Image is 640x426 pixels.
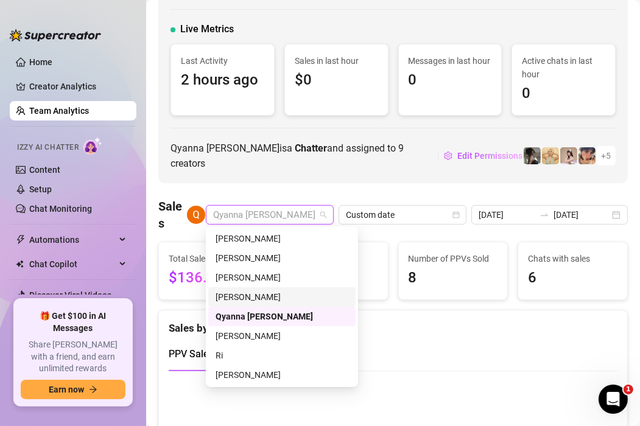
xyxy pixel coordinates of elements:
div: Ri [216,349,348,362]
span: Qyanna [PERSON_NAME] is a and assigned to creators [171,141,433,171]
a: Content [29,165,60,175]
b: Chatter [295,142,327,154]
div: [PERSON_NAME] [216,368,348,382]
span: Live Metrics [180,22,234,37]
span: Chat Copilot [29,254,116,274]
span: Last Activity [181,54,264,68]
span: Total Sales & Tips [169,252,258,265]
button: Earn nowarrow-right [21,380,125,399]
div: Ri [208,346,356,365]
a: Creator Analytics [29,77,127,96]
span: 2 hours ago [181,69,264,92]
span: $136.65 [169,267,258,290]
div: Paige [208,229,356,248]
img: anaxmei [560,147,577,164]
span: Share [PERSON_NAME] with a friend, and earn unlimited rewards [21,339,125,375]
img: Actually.Maria [542,147,559,164]
div: [PERSON_NAME] [216,290,348,304]
span: Edit Permissions [457,151,522,161]
span: 1 [624,385,633,394]
img: bonnierides [578,147,596,164]
span: + 5 [601,149,611,162]
span: to [540,210,549,220]
span: Automations [29,230,116,250]
input: End date [554,208,610,222]
span: 9 [398,142,404,154]
div: Qyanna [PERSON_NAME] [216,310,348,323]
span: 0 [522,82,605,105]
span: 8 [409,267,498,290]
div: Bill McLaughlin [208,287,356,307]
span: Active chats in last hour [522,54,605,81]
span: 🎁 Get $100 in AI Messages [21,310,125,334]
iframe: Intercom live chat [599,385,628,414]
a: Chat Monitoring [29,204,92,214]
span: Chats with sales [528,252,617,265]
div: Qyanna Camille Cagalawan [208,307,356,326]
button: Edit Permissions [443,146,523,166]
span: $0 [295,69,378,92]
div: [PERSON_NAME] [216,232,348,245]
div: Krish [208,326,356,346]
span: Number of PPVs Sold [409,252,498,265]
div: Lorenzo [208,268,356,287]
span: Custom date [346,206,459,224]
div: paige [208,365,356,385]
span: arrow-right [89,385,97,394]
a: Setup [29,184,52,194]
a: Discover Viral Videos [29,290,111,300]
a: Team Analytics [29,106,89,116]
div: [PERSON_NAME] [216,251,348,265]
a: Home [29,57,52,67]
span: Messages in last hour [409,54,492,68]
span: PPV Sales ( $129 ) [169,348,244,360]
span: Qyanna Camille Cagalawan [213,206,326,224]
span: Sales in last hour [295,54,378,68]
img: daiisyjane [524,147,541,164]
div: [PERSON_NAME] [216,271,348,284]
span: 6 [528,267,617,290]
span: calendar [452,211,460,218]
span: thunderbolt [16,235,26,245]
span: swap-right [540,210,549,220]
img: Chat Copilot [16,260,24,268]
h4: Sales [158,198,186,232]
div: Krisha [208,248,356,268]
span: Earn now [49,385,84,394]
div: [PERSON_NAME] [216,329,348,343]
span: setting [444,152,452,160]
span: 0 [409,69,492,92]
img: logo-BBDzfeDw.svg [10,29,101,41]
img: Qyanna Camille Cagalawan [187,206,205,224]
input: Start date [479,208,534,222]
div: Sales by [DATE] - [DATE] [169,310,617,337]
span: Izzy AI Chatter [17,142,79,153]
img: AI Chatter [83,137,102,155]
